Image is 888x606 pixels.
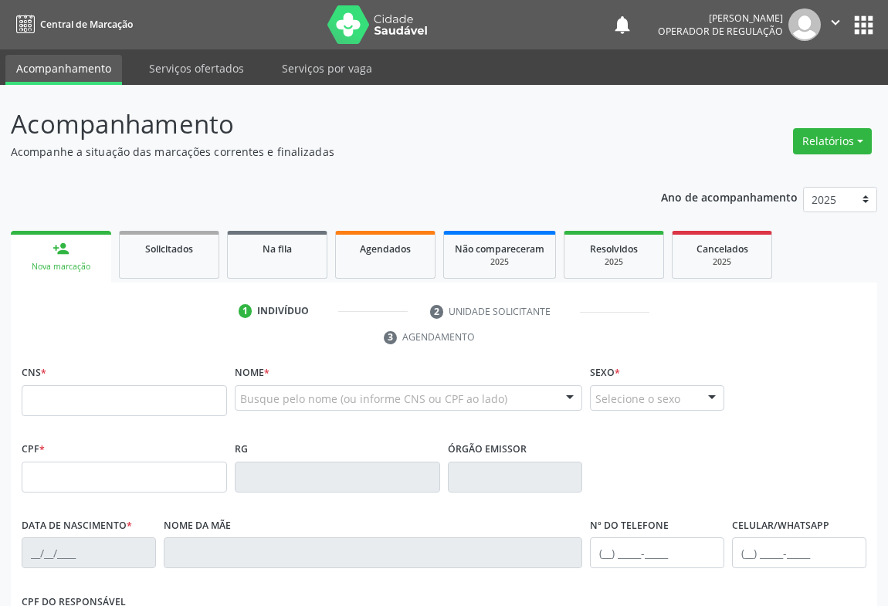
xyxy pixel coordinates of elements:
div: [PERSON_NAME] [658,12,783,25]
span: Agendados [360,242,411,256]
span: Solicitados [145,242,193,256]
i:  [827,14,844,31]
button: apps [850,12,877,39]
div: 2025 [455,256,544,268]
input: (__) _____-_____ [590,537,724,568]
label: Nome [235,361,269,385]
button: Relatórios [793,128,872,154]
p: Acompanhe a situação das marcações correntes e finalizadas [11,144,617,160]
span: Não compareceram [455,242,544,256]
label: Data de nascimento [22,514,132,538]
label: Sexo [590,361,620,385]
a: Acompanhamento [5,55,122,85]
p: Ano de acompanhamento [661,187,798,206]
div: 1 [239,304,253,318]
label: CPF [22,438,45,462]
label: RG [235,438,248,462]
p: Acompanhamento [11,105,617,144]
span: Selecione o sexo [595,391,680,407]
label: CNS [22,361,46,385]
label: Nº do Telefone [590,514,669,538]
button: notifications [612,14,633,36]
input: __/__/____ [22,537,156,568]
span: Operador de regulação [658,25,783,38]
div: Nova marcação [22,261,100,273]
div: 2025 [683,256,761,268]
div: Indivíduo [257,304,309,318]
label: Órgão emissor [448,438,527,462]
span: Busque pelo nome (ou informe CNS ou CPF ao lado) [240,391,507,407]
button:  [821,8,850,41]
input: (__) _____-_____ [732,537,866,568]
label: Celular/WhatsApp [732,514,829,538]
span: Central de Marcação [40,18,133,31]
span: Resolvidos [590,242,638,256]
div: 2025 [575,256,652,268]
span: Na fila [263,242,292,256]
img: img [788,8,821,41]
span: Cancelados [697,242,748,256]
label: Nome da mãe [164,514,231,538]
div: person_add [53,240,69,257]
a: Serviços ofertados [138,55,255,82]
a: Central de Marcação [11,12,133,37]
a: Serviços por vaga [271,55,383,82]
